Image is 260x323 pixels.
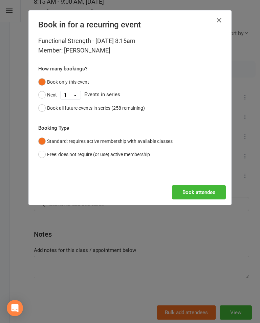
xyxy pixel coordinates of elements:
[47,104,145,112] div: Book all future events in series (258 remaining)
[38,88,222,101] div: Events in series
[38,76,89,88] button: Book only this event
[214,15,224,26] button: Close
[172,185,226,199] button: Book attendee
[38,36,222,55] div: Functional Strength - [DATE] 8:15am Member: [PERSON_NAME]
[38,65,87,73] label: How many bookings?
[38,135,173,148] button: Standard: requires active membership with available classes
[38,102,145,114] button: Book all future events in series (258 remaining)
[38,148,150,161] button: Free: does not require (or use) active membership
[7,300,23,316] div: Open Intercom Messenger
[38,88,57,101] button: Next
[38,20,222,29] h4: Book in for a recurring event
[38,124,69,132] label: Booking Type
